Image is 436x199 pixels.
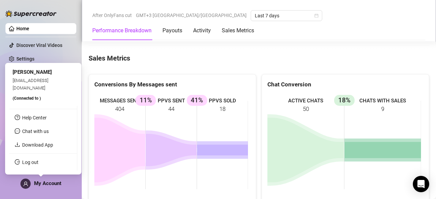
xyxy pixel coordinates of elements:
span: (Connected to ) [13,96,41,101]
a: Home [16,26,29,31]
span: [EMAIL_ADDRESS][DOMAIN_NAME] [13,78,48,90]
a: Download App [22,142,53,148]
span: [PERSON_NAME] [13,69,52,75]
img: logo-BBDzfeDw.svg [5,10,57,17]
span: message [15,128,20,134]
div: Sales Metrics [222,27,254,35]
div: Chat Conversion [267,80,423,89]
div: Conversions By Messages sent [94,80,250,89]
li: Log out [9,157,77,168]
h4: Sales Metrics [89,53,429,63]
div: Activity [193,27,211,35]
span: My Account [34,180,61,186]
a: Discover Viral Videos [16,43,62,48]
span: Last 7 days [255,11,318,21]
div: Performance Breakdown [92,27,152,35]
a: Log out [22,160,38,165]
div: Open Intercom Messenger [413,176,429,192]
span: Chat with us [22,129,49,134]
div: Payouts [162,27,182,35]
span: GMT+3 [GEOGRAPHIC_DATA]/[GEOGRAPHIC_DATA] [136,10,247,20]
span: user [23,181,28,186]
a: Settings [16,56,34,62]
span: After OnlyFans cut [92,10,132,20]
a: Help Center [22,115,47,120]
span: calendar [314,14,318,18]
